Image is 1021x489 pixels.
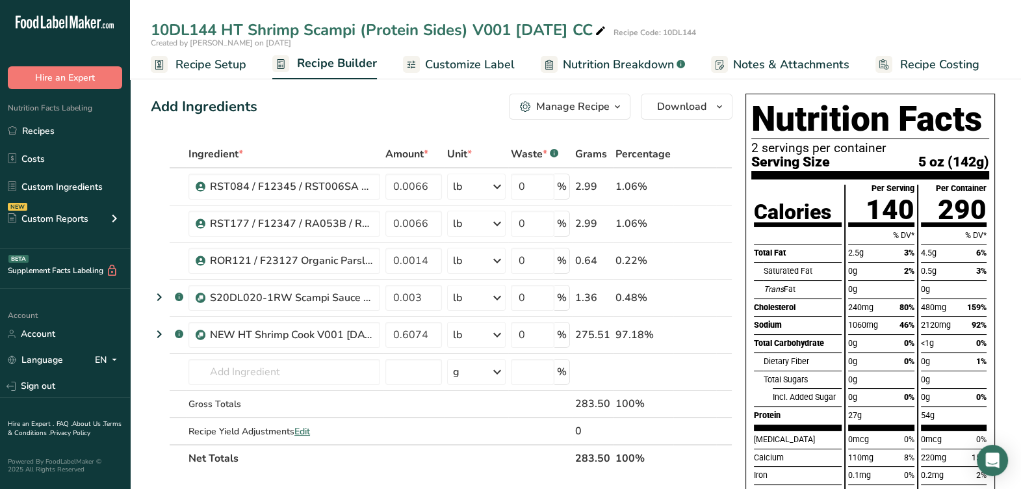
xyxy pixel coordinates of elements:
[848,248,864,258] span: 2.5g
[509,94,630,120] button: Manage Recipe
[575,290,610,306] div: 1.36
[763,352,842,371] div: Dietary Fiber
[921,284,930,294] span: 0g
[151,38,291,48] span: Created by [PERSON_NAME] on [DATE]
[904,356,914,366] span: 0%
[848,338,857,348] span: 0g
[848,320,878,330] span: 1060mg
[763,371,842,389] div: Total Sugars
[938,194,987,226] span: 290
[921,266,937,276] span: 0.5g
[210,327,372,343] div: NEW HT Shrimp Cook V001 [DATE] CC
[899,320,914,330] span: 46%
[615,216,671,231] div: 1.06%
[976,266,987,276] span: 3%
[453,327,462,343] div: lb
[614,27,696,38] div: Recipe Code: 10DL144
[848,226,914,244] div: % DV*
[875,50,979,79] a: Recipe Costing
[188,397,380,411] div: Gross Totals
[921,434,942,444] span: 0mcg
[575,396,610,412] div: 283.50
[50,429,90,438] a: Privacy Policy
[904,453,914,462] span: 8%
[763,284,783,294] i: Trans
[615,253,671,269] div: 0.22%
[210,253,372,269] div: ROR121 / F23127 Organic Parsley Flakes, Woodland Foods [DATE] AL
[151,96,257,118] div: Add Ingredients
[8,419,54,429] a: Hire an Expert .
[848,434,869,444] span: 0mcg
[754,449,842,467] div: Calcium
[188,425,380,438] div: Recipe Yield Adjustments
[453,216,462,231] div: lb
[976,434,987,444] span: 0%
[453,253,462,269] div: lb
[196,330,205,340] img: Sub Recipe
[151,50,246,79] a: Recipe Setup
[866,194,914,226] span: 140
[751,155,830,168] span: Serving Size
[848,470,871,480] span: 0.1mg
[921,338,934,348] span: <1g
[872,185,914,193] div: Per Serving
[573,444,613,471] th: 283.50
[733,56,849,73] span: Notes & Attachments
[425,56,515,73] span: Customize Label
[657,99,706,114] span: Download
[453,290,462,306] div: lb
[976,248,987,258] span: 6%
[754,466,842,484] div: Iron
[904,470,914,480] span: 0%
[921,302,946,312] span: 480mg
[641,94,732,120] button: Download
[972,320,987,330] span: 92%
[904,248,914,258] span: 3%
[754,316,842,334] div: Sodium
[921,470,944,480] span: 0.2mg
[848,375,857,384] span: 0g
[711,50,849,79] a: Notes & Attachments
[615,179,671,194] div: 1.06%
[972,453,987,462] span: 15%
[967,302,987,312] span: 159%
[210,179,372,194] div: RST084 / F12345 / RST006SA CytoGuard Stat-N Plus, A&B [DATE] CC
[848,356,857,366] span: 0g
[848,410,862,420] span: 27g
[613,444,673,471] th: 100%
[453,179,462,194] div: lb
[188,146,243,162] span: Ingredient
[272,49,377,80] a: Recipe Builder
[8,419,122,438] a: Terms & Conditions .
[921,248,937,258] span: 4.5g
[615,327,671,343] div: 97.18%
[297,55,377,72] span: Recipe Builder
[754,202,831,222] div: Calories
[848,302,873,312] span: 240mg
[72,419,103,429] a: About Us .
[186,444,573,471] th: Net Totals
[447,146,472,162] span: Unit
[921,392,930,402] span: 0g
[904,266,914,276] span: 2%
[188,359,380,385] input: Add Ingredient
[754,430,842,449] div: [MEDICAL_DATA]
[8,255,29,263] div: BETA
[900,56,979,73] span: Recipe Costing
[921,410,935,420] span: 54g
[754,244,842,262] div: Total Fat
[151,18,608,42] div: 10DL144 HT Shrimp Scampi (Protein Sides) V001 [DATE] CC
[536,99,610,114] div: Manage Recipe
[210,290,372,306] div: S20DL020-1RW Scampi Sauce V001 [DATE] CC
[921,320,951,330] span: 2120mg
[848,453,873,462] span: 110mg
[921,453,946,462] span: 220mg
[754,406,842,425] div: Protein
[541,50,685,79] a: Nutrition Breakdown
[921,226,987,244] div: % DV*
[976,338,987,348] span: 0%
[615,290,671,306] div: 0.48%
[575,146,607,162] span: Grams
[899,302,914,312] span: 80%
[904,392,914,402] span: 0%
